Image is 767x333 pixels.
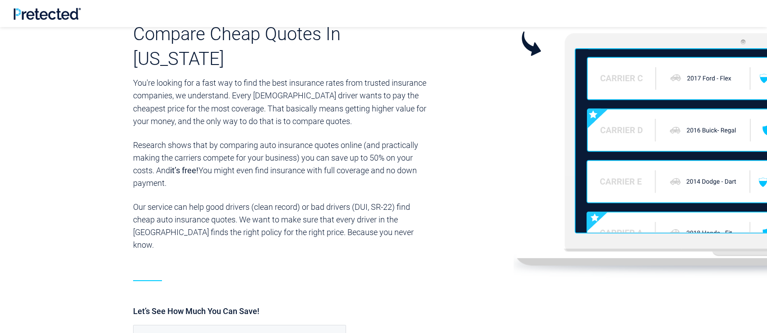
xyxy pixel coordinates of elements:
b: it’s free! [170,166,199,175]
img: Pretected Logo [14,8,81,20]
p: Our service can help good drivers (clean record) or bad drivers (DUI, SR-22) find cheap auto insu... [133,201,430,251]
p: Research shows that by comparing auto insurance quotes online (and practically making the carrier... [133,139,430,190]
div: Let’s See How Much You Can Save! [133,306,627,316]
h3: Compare Cheap Quotes In [US_STATE] [133,22,430,71]
p: You're looking for a fast way to find the best insurance rates from trusted insurance companies, ... [133,77,430,127]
